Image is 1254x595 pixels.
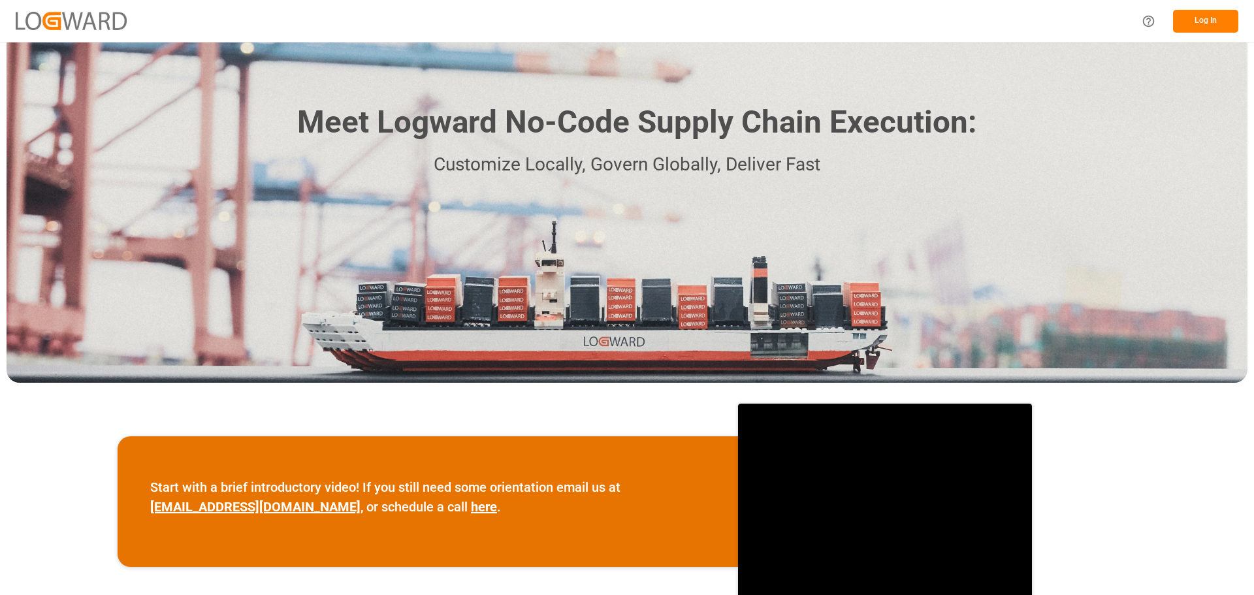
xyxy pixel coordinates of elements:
[471,499,497,515] a: here
[16,12,127,29] img: Logward_new_orange.png
[1173,10,1238,33] button: Log In
[297,99,976,146] h1: Meet Logward No-Code Supply Chain Execution:
[150,477,705,517] p: Start with a brief introductory video! If you still need some orientation email us at , or schedu...
[150,499,361,515] a: [EMAIL_ADDRESS][DOMAIN_NAME]
[278,150,976,180] p: Customize Locally, Govern Globally, Deliver Fast
[1134,7,1163,36] button: Help Center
